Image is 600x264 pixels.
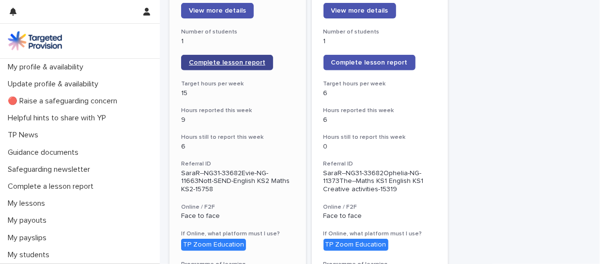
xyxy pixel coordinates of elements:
p: Update profile & availability [4,80,106,89]
h3: Hours still to report this week [181,133,294,141]
p: 6 [323,116,437,124]
p: My payslips [4,233,54,243]
a: View more details [323,3,396,18]
p: SaraR--NG31-33682Ophelia-NG-11373The--Maths KS1 English KS1 Creative activities-15319 [323,169,437,194]
p: 9 [181,116,294,124]
p: Face to face [181,212,294,220]
p: 6 [323,89,437,98]
div: TP Zoom Education [323,239,388,251]
h3: Target hours per week [323,80,437,88]
a: Complete lesson report [181,55,273,70]
div: TP Zoom Education [181,239,246,251]
p: My payouts [4,216,54,225]
p: 1 [181,37,294,46]
p: My lessons [4,199,53,208]
p: 15 [181,89,294,98]
img: M5nRWzHhSzIhMunXDL62 [8,31,62,50]
p: 1 [323,37,437,46]
h3: Online / F2F [181,203,294,211]
a: Complete lesson report [323,55,415,70]
p: My profile & availability [4,63,91,72]
h3: If Online, what platform must I use? [323,230,437,238]
h3: Hours still to report this week [323,133,437,141]
h3: If Online, what platform must I use? [181,230,294,238]
h3: Target hours per week [181,80,294,88]
h3: Online / F2F [323,203,437,211]
h3: Hours reported this week [181,107,294,115]
p: 6 [181,143,294,151]
p: 🔴 Raise a safeguarding concern [4,97,125,106]
h3: Referral ID [323,160,437,168]
span: View more details [331,7,388,14]
p: Safeguarding newsletter [4,165,98,174]
a: View more details [181,3,254,18]
h3: Number of students [181,28,294,36]
p: SaraR--NG31-33682Evie-NG-11663Nott-SEND-English KS2 Maths KS2-15758 [181,169,294,194]
p: TP News [4,131,46,140]
h3: Hours reported this week [323,107,437,115]
p: 0 [323,143,437,151]
p: My students [4,250,57,260]
p: Complete a lesson report [4,182,101,191]
p: Helpful hints to share with YP [4,114,114,123]
span: View more details [189,7,246,14]
span: Complete lesson report [331,59,408,66]
span: Complete lesson report [189,59,265,66]
h3: Referral ID [181,160,294,168]
h3: Number of students [323,28,437,36]
p: Face to face [323,212,437,220]
p: Guidance documents [4,148,86,157]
